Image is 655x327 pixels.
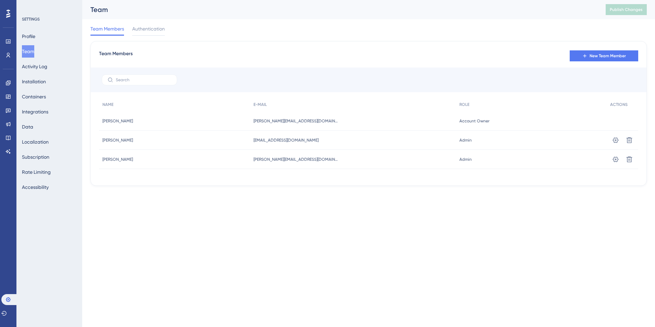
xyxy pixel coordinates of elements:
button: Subscription [22,151,49,163]
button: New Team Member [570,50,638,61]
span: Publish Changes [610,7,643,12]
div: Team [90,5,589,14]
span: [PERSON_NAME][EMAIL_ADDRESS][DOMAIN_NAME] [254,157,339,162]
span: [PERSON_NAME] [102,137,133,143]
button: Publish Changes [606,4,647,15]
button: Installation [22,75,46,88]
span: Admin [459,157,472,162]
button: Containers [22,90,46,103]
button: Activity Log [22,60,47,73]
button: Integrations [22,106,48,118]
button: Localization [22,136,49,148]
button: Team [22,45,34,58]
button: Data [22,121,33,133]
span: E-MAIL [254,102,267,107]
span: Authentication [132,25,165,33]
span: ACTIONS [610,102,628,107]
div: SETTINGS [22,16,77,22]
span: [PERSON_NAME] [102,157,133,162]
span: ROLE [459,102,469,107]
button: Rate Limiting [22,166,51,178]
span: NAME [102,102,113,107]
span: [PERSON_NAME] [102,118,133,124]
button: Profile [22,30,35,43]
span: New Team Member [590,53,626,59]
span: Account Owner [459,118,490,124]
span: [EMAIL_ADDRESS][DOMAIN_NAME] [254,137,319,143]
span: [PERSON_NAME][EMAIL_ADDRESS][DOMAIN_NAME] [254,118,339,124]
span: Admin [459,137,472,143]
input: Search [116,77,171,82]
span: Team Members [90,25,124,33]
button: Accessibility [22,181,49,193]
span: Team Members [99,50,133,62]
